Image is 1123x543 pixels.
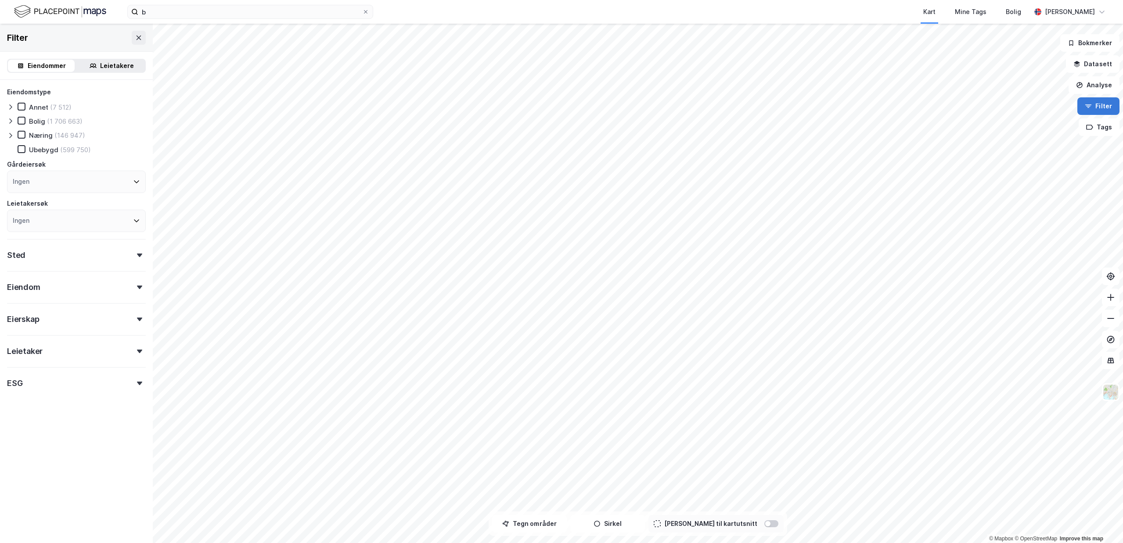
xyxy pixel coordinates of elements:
[47,117,83,125] div: (1 706 663)
[7,346,43,357] div: Leietaker
[60,146,91,154] div: (599 750)
[1045,7,1095,17] div: [PERSON_NAME]
[29,117,45,125] div: Bolig
[29,146,58,154] div: Ubebygd
[7,159,46,170] div: Gårdeiersøk
[7,87,51,97] div: Eiendomstype
[1079,501,1123,543] iframe: Chat Widget
[100,61,134,71] div: Leietakere
[7,314,39,325] div: Eierskap
[955,7,986,17] div: Mine Tags
[1015,536,1057,542] a: OpenStreetMap
[1079,118,1119,136] button: Tags
[13,215,29,226] div: Ingen
[1077,97,1119,115] button: Filter
[923,7,936,17] div: Kart
[1060,536,1103,542] a: Improve this map
[29,103,48,111] div: Annet
[664,518,757,529] div: [PERSON_NAME] til kartutsnitt
[14,4,106,19] img: logo.f888ab2527a4732fd821a326f86c7f29.svg
[13,176,29,187] div: Ingen
[7,198,48,209] div: Leietakersøk
[570,515,645,532] button: Sirkel
[7,250,25,261] div: Sted
[7,378,22,389] div: ESG
[1060,34,1119,52] button: Bokmerker
[29,131,53,139] div: Næring
[1006,7,1021,17] div: Bolig
[28,61,66,71] div: Eiendommer
[492,515,567,532] button: Tegn områder
[1066,55,1119,73] button: Datasett
[1069,76,1119,94] button: Analyse
[7,282,40,293] div: Eiendom
[50,103,72,111] div: (7 512)
[989,536,1013,542] a: Mapbox
[7,31,28,45] div: Filter
[138,5,362,18] input: Søk på adresse, matrikkel, gårdeiere, leietakere eller personer
[1102,384,1119,400] img: Z
[54,131,85,139] div: (146 947)
[1079,501,1123,543] div: Kontrollprogram for chat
